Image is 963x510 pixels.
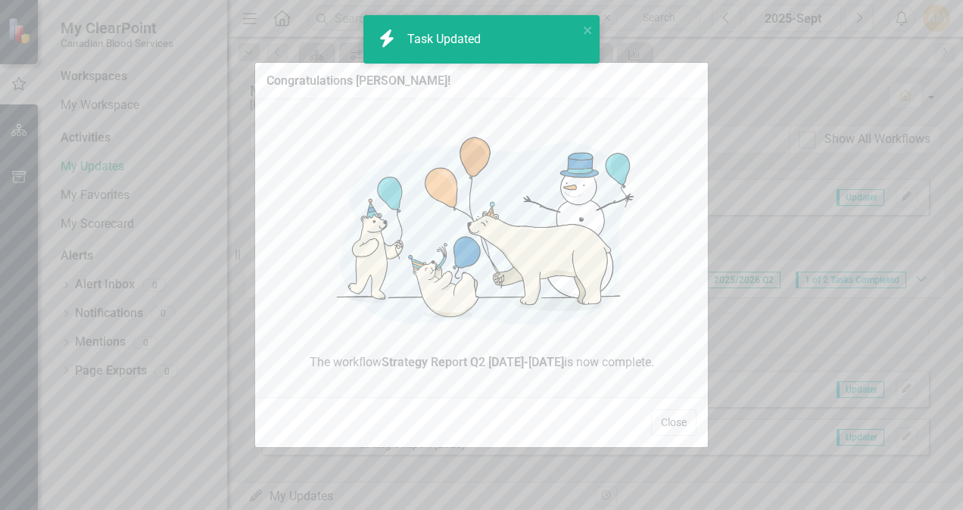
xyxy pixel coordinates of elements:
strong: Strategy Report Q2 [DATE]-[DATE] [382,355,564,369]
img: Congratulations [310,110,653,353]
button: Close [651,409,697,436]
span: The workflow is now complete. [266,354,697,372]
button: close [583,21,594,39]
div: Congratulations [PERSON_NAME]! [266,74,450,88]
div: Task Updated [407,31,485,48]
